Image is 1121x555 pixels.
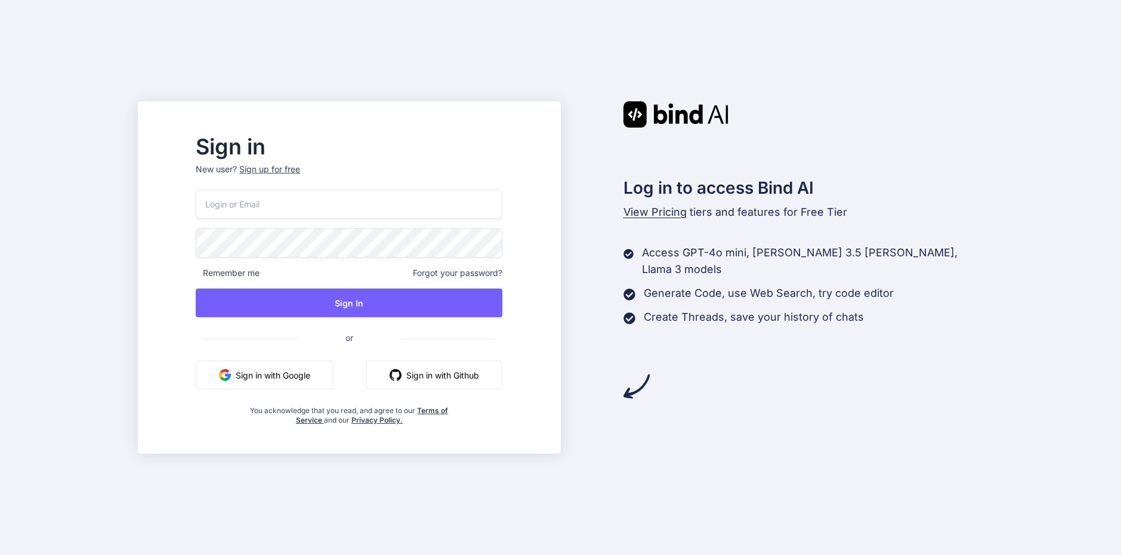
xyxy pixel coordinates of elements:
span: Forgot your password? [413,267,502,279]
span: View Pricing [623,206,687,218]
div: Sign up for free [239,163,300,175]
button: Sign In [196,289,502,317]
h2: Log in to access Bind AI [623,175,984,200]
p: Create Threads, save your history of chats [644,309,864,325]
img: github [390,369,402,381]
a: Terms of Service [296,406,449,424]
div: You acknowledge that you read, and agree to our and our [247,399,452,425]
p: Access GPT-4o mini, [PERSON_NAME] 3.5 [PERSON_NAME], Llama 3 models [642,244,983,278]
button: Sign in with Google [196,361,333,389]
h2: Sign in [196,137,502,156]
p: Generate Code, use Web Search, try code editor [644,285,894,302]
span: or [298,323,401,352]
img: Bind AI logo [623,101,728,128]
p: New user? [196,163,502,190]
input: Login or Email [196,190,502,219]
img: google [219,369,231,381]
p: tiers and features for Free Tier [623,204,984,221]
img: arrow [623,373,650,399]
span: Remember me [196,267,260,279]
a: Privacy Policy. [351,416,403,424]
button: Sign in with Github [366,361,502,389]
